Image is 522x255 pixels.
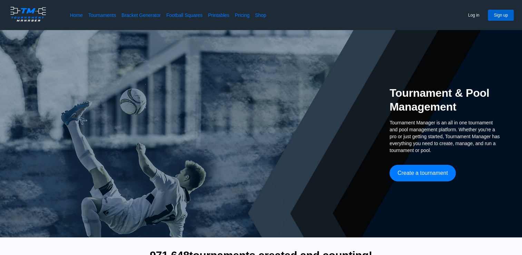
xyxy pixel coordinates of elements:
button: Log in [462,10,485,21]
img: logo.ffa97a18e3bf2c7d.png [8,6,48,23]
button: Sign up [488,10,514,21]
span: Tournament Manager is an all in one tournament and pool management platform. Whether you're a pro... [390,119,500,154]
a: Tournaments [88,12,116,19]
button: Create a tournament [390,165,456,181]
h2: Tournament & Pool Management [390,86,500,114]
a: Home [70,12,83,19]
a: Printables [208,12,229,19]
a: Shop [255,12,266,19]
a: Bracket Generator [121,12,161,19]
a: Football Squares [166,12,203,19]
a: Pricing [235,12,249,19]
